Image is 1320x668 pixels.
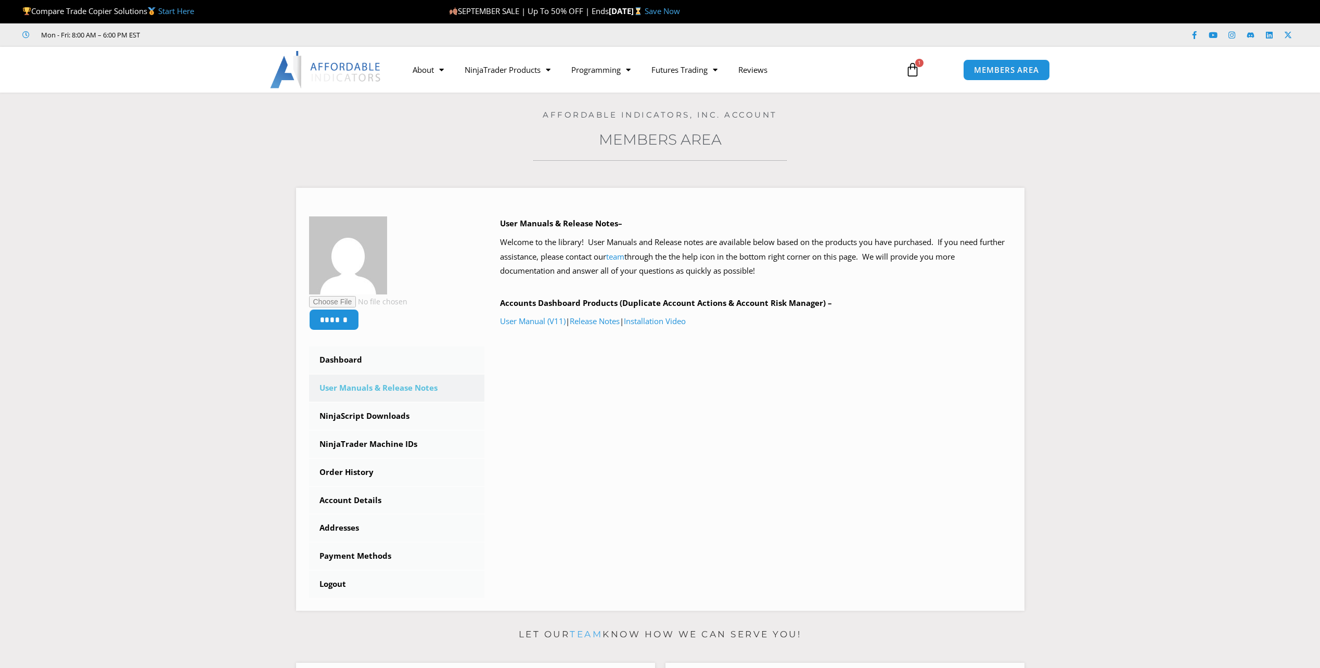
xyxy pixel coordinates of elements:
[309,459,485,486] a: Order History
[915,59,924,67] span: 1
[728,58,778,82] a: Reviews
[23,7,31,15] img: 🏆
[158,6,194,16] a: Start Here
[963,59,1050,81] a: MEMBERS AREA
[974,66,1039,74] span: MEMBERS AREA
[543,110,777,120] a: Affordable Indicators, Inc. Account
[450,7,457,15] img: 🍂
[606,251,624,262] a: team
[570,316,620,326] a: Release Notes
[449,6,609,16] span: SEPTEMBER SALE | Up To 50% OFF | Ends
[609,6,645,16] strong: [DATE]
[500,316,566,326] a: User Manual (V11)
[309,403,485,430] a: NinjaScript Downloads
[500,314,1011,329] p: | |
[309,346,485,598] nav: Account pages
[454,58,561,82] a: NinjaTrader Products
[500,218,622,228] b: User Manuals & Release Notes–
[309,543,485,570] a: Payment Methods
[645,6,680,16] a: Save Now
[500,235,1011,279] p: Welcome to the library! User Manuals and Release notes are available below based on the products ...
[309,571,485,598] a: Logout
[500,298,832,308] b: Accounts Dashboard Products (Duplicate Account Actions & Account Risk Manager) –
[148,7,156,15] img: 🥇
[309,375,485,402] a: User Manuals & Release Notes
[641,58,728,82] a: Futures Trading
[39,29,140,41] span: Mon - Fri: 8:00 AM – 6:00 PM EST
[624,316,686,326] a: Installation Video
[890,55,935,85] a: 1
[402,58,454,82] a: About
[270,51,382,88] img: LogoAI | Affordable Indicators – NinjaTrader
[634,7,642,15] img: ⌛
[309,346,485,374] a: Dashboard
[599,131,722,148] a: Members Area
[570,629,603,639] a: team
[309,487,485,514] a: Account Details
[22,6,194,16] span: Compare Trade Copier Solutions
[309,431,485,458] a: NinjaTrader Machine IDs
[402,58,893,82] nav: Menu
[561,58,641,82] a: Programming
[155,30,311,40] iframe: Customer reviews powered by Trustpilot
[309,216,387,294] img: 19b280898f3687ba2133f432038831e714c1f8347bfdf76545eda7ae1b8383ec
[296,626,1024,643] p: Let our know how we can serve you!
[309,515,485,542] a: Addresses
